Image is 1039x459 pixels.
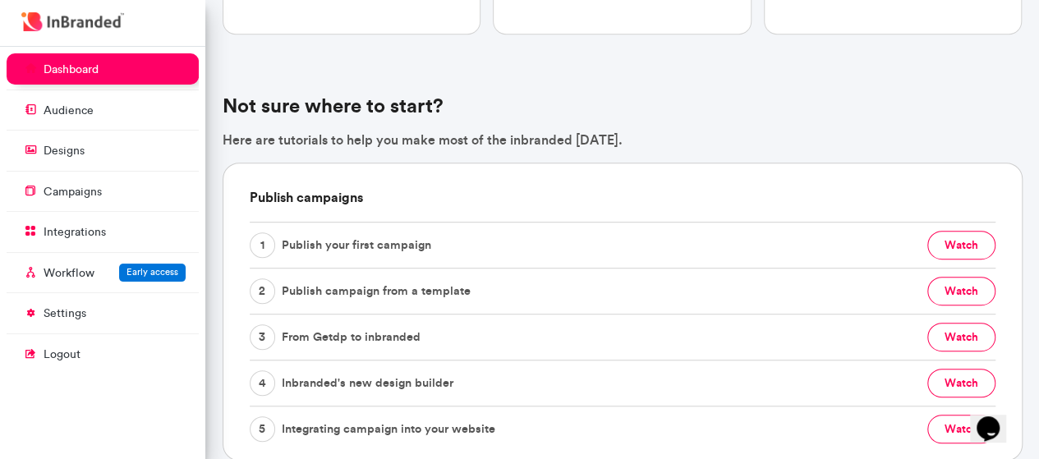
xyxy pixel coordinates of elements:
[44,265,94,282] p: Workflow
[17,8,128,35] img: InBranded Logo
[927,231,995,259] button: watch
[44,184,102,200] p: campaigns
[223,94,1023,118] h4: Not sure where to start?
[927,369,995,397] button: watch
[250,416,275,442] span: 5
[282,278,471,304] span: Publish campaign from a template
[250,370,275,396] span: 4
[223,131,1023,149] p: Here are tutorials to help you make most of the inbranded [DATE].
[250,324,275,350] span: 3
[927,277,995,305] button: watch
[44,103,94,119] p: audience
[282,232,431,258] span: Publish your first campaign
[44,62,99,78] p: dashboard
[250,163,995,222] h6: Publish campaigns
[282,370,453,396] span: Inbranded's new design builder
[44,143,85,159] p: designs
[282,416,495,442] span: Integrating campaign into your website
[126,266,178,278] span: Early access
[927,323,995,351] button: watch
[282,324,421,350] span: From Getdp to inbranded
[927,415,995,443] button: watch
[250,232,275,258] span: 1
[44,224,106,241] p: integrations
[970,393,1023,443] iframe: chat widget
[44,305,86,322] p: settings
[250,278,275,304] span: 2
[44,347,80,363] p: logout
